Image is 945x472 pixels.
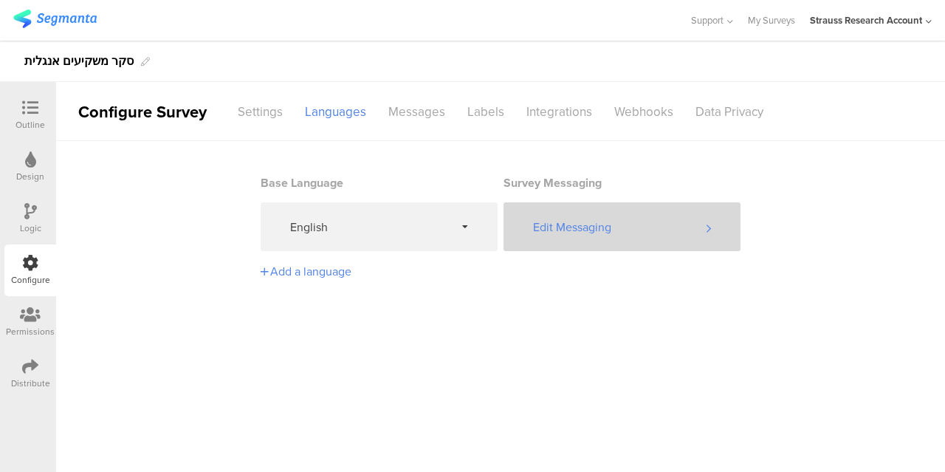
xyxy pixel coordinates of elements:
div: Messages [377,99,456,125]
div: Languages [294,99,377,125]
div: Integrations [515,99,603,125]
img: segmanta logo [13,10,97,28]
div: סקר משקיעים אנגלית [24,49,134,73]
div: Outline [16,118,45,131]
div: Labels [456,99,515,125]
div: Data Privacy [684,99,774,125]
span: Support [691,13,724,27]
div: Configure [11,273,50,287]
div: Distribute [11,377,50,390]
div: Add a language [261,263,493,280]
span: English [290,219,455,236]
span: Base Language [261,174,498,191]
div: Settings [227,99,294,125]
div: Strauss Research Account [810,13,922,27]
div: Webhooks [603,99,684,125]
div: Permissions [6,325,55,338]
div: Configure Survey [56,100,226,124]
div: Logic [20,222,41,235]
div: Edit Messaging [504,202,740,251]
span: Survey Messaging [504,174,740,191]
div: Design [16,170,44,183]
